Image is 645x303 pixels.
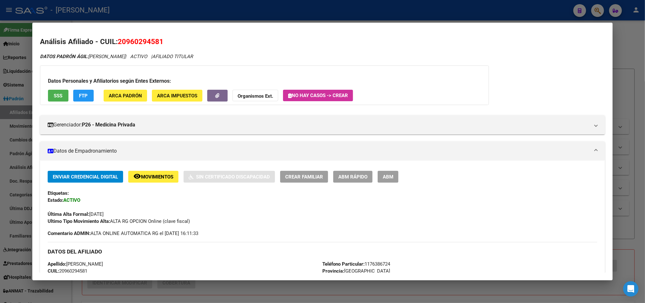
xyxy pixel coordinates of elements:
[283,90,353,101] button: No hay casos -> Crear
[378,171,398,183] button: ABM
[48,230,198,237] span: ALTA ONLINE AUTOMATICA RG el [DATE] 16:11:33
[48,171,123,183] button: Enviar Credencial Digital
[48,268,59,274] strong: CUIL:
[48,248,597,255] h3: DATOS DEL AFILIADO
[288,93,348,98] span: No hay casos -> Crear
[285,174,323,180] span: Crear Familiar
[338,174,367,180] span: ABM Rápido
[238,93,273,99] strong: Organismos Ext.
[118,37,163,46] span: 20960294581
[232,90,278,102] button: Organismos Ext.
[54,93,62,99] span: SSS
[333,171,373,183] button: ABM Rápido
[141,174,173,180] span: Movimientos
[48,197,63,203] strong: Estado:
[48,77,481,85] h3: Datos Personales y Afiliatorios según Entes Externos:
[48,190,69,196] strong: Etiquetas:
[152,90,202,102] button: ARCA Impuestos
[280,171,328,183] button: Crear Familiar
[623,281,639,297] div: Open Intercom Messenger
[48,231,90,236] strong: Comentario ADMIN:
[79,93,88,99] span: FTP
[196,174,270,180] span: Sin Certificado Discapacidad
[48,218,110,224] strong: Ultimo Tipo Movimiento Alta:
[48,218,190,224] span: ALTA RG OPCION Online (clave fiscal)
[63,197,80,203] strong: ACTIVO
[383,174,393,180] span: ABM
[322,268,390,274] span: [GEOGRAPHIC_DATA]
[128,171,178,183] button: Movimientos
[82,121,135,129] strong: P26 - Medicina Privada
[322,261,365,267] strong: Teléfono Particular:
[40,54,193,59] i: | ACTIVO |
[152,54,193,59] span: AFILIADO TITULAR
[184,171,275,183] button: Sin Certificado Discapacidad
[322,261,390,267] span: 1176386724
[48,211,104,217] span: [DATE]
[40,115,605,134] mat-expansion-panel-header: Gerenciador:P26 - Medicina Privada
[48,261,103,267] span: [PERSON_NAME]
[157,93,197,99] span: ARCA Impuestos
[53,174,118,180] span: Enviar Credencial Digital
[48,261,66,267] strong: Apellido:
[48,268,87,274] span: 20960294581
[48,147,590,155] mat-panel-title: Datos de Empadronamiento
[133,172,141,180] mat-icon: remove_red_eye
[40,54,125,59] span: [PERSON_NAME]
[73,90,94,102] button: FTP
[40,54,88,59] strong: DATOS PADRÓN ÁGIL:
[48,90,68,102] button: SSS
[40,141,605,161] mat-expansion-panel-header: Datos de Empadronamiento
[109,93,142,99] span: ARCA Padrón
[104,90,147,102] button: ARCA Padrón
[48,121,590,129] mat-panel-title: Gerenciador:
[48,211,89,217] strong: Última Alta Formal:
[322,268,344,274] strong: Provincia:
[40,36,605,47] h2: Análisis Afiliado - CUIL:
